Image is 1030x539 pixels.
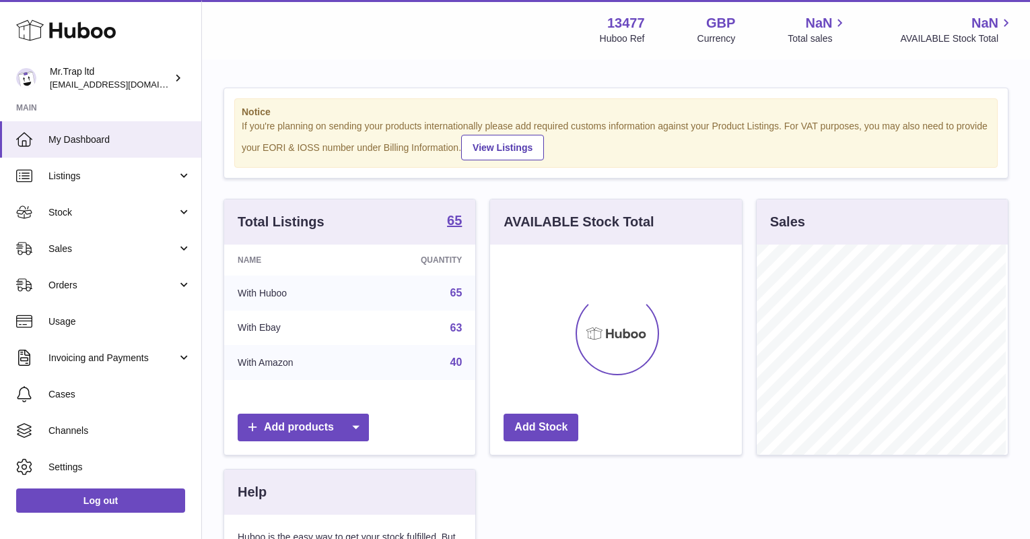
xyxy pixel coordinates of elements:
a: 65 [447,214,462,230]
th: Name [224,245,362,276]
a: 63 [450,322,462,334]
div: Huboo Ref [600,32,645,45]
span: Listings [48,170,177,183]
span: NaN [805,14,832,32]
span: Stock [48,206,177,219]
span: Orders [48,279,177,292]
span: NaN [971,14,998,32]
span: Channels [48,424,191,437]
span: Sales [48,243,177,255]
h3: Total Listings [238,213,324,231]
img: office@grabacz.eu [16,68,36,88]
a: Log out [16,488,185,513]
div: Currency [697,32,736,45]
span: Invoicing and Payments [48,352,177,364]
strong: 65 [447,214,462,227]
a: 40 [450,356,462,368]
th: Quantity [362,245,475,276]
strong: GBP [706,14,735,32]
td: With Amazon [224,345,362,380]
span: Usage [48,315,191,328]
span: Settings [48,461,191,474]
td: With Huboo [224,276,362,311]
div: Mr.Trap ltd [50,65,171,91]
a: NaN AVAILABLE Stock Total [900,14,1014,45]
span: Cases [48,388,191,401]
h3: AVAILABLE Stock Total [504,213,654,231]
span: AVAILABLE Stock Total [900,32,1014,45]
span: My Dashboard [48,133,191,146]
span: [EMAIL_ADDRESS][DOMAIN_NAME] [50,79,198,90]
a: Add Stock [504,414,578,441]
div: If you're planning on sending your products internationally please add required customs informati... [242,120,990,160]
td: With Ebay [224,311,362,346]
span: Total sales [788,32,848,45]
h3: Help [238,483,267,501]
a: Add products [238,414,369,441]
a: View Listings [461,135,544,160]
a: NaN Total sales [788,14,848,45]
h3: Sales [770,213,805,231]
a: 65 [450,287,462,298]
strong: 13477 [607,14,645,32]
strong: Notice [242,106,990,119]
